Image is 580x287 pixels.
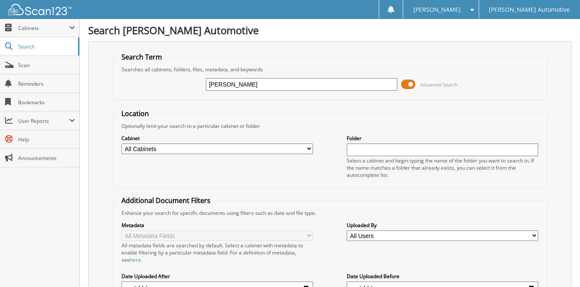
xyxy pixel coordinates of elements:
img: scan123-logo-white.svg [8,4,72,15]
span: Cabinets [18,24,69,32]
span: Help [18,136,75,143]
div: Select a cabinet and begin typing the name of the folder you want to search in. If the name match... [347,157,538,179]
span: Scan [18,62,75,69]
span: Bookmarks [18,99,75,106]
div: Searches all cabinets, folders, files, metadata, and keywords [117,66,542,73]
label: Cabinet [121,135,313,142]
iframe: Chat Widget [538,246,580,287]
div: All metadata fields are searched by default. Select a cabinet with metadata to enable filtering b... [121,242,313,263]
span: Search [18,43,74,50]
label: Uploaded By [347,222,538,229]
span: Reminders [18,80,75,87]
span: Advanced Search [421,81,458,88]
span: Announcements [18,154,75,162]
div: Optionally limit your search to a particular cabinet or folder [117,122,542,130]
span: [PERSON_NAME] [413,7,461,12]
div: Enhance your search for specific documents using filters such as date and file type. [117,209,542,217]
label: Folder [347,135,538,142]
span: User Reports [18,117,69,125]
label: Metadata [121,222,313,229]
a: here [130,256,141,263]
span: [PERSON_NAME] Automotive [489,7,570,12]
label: Date Uploaded After [121,273,313,280]
h1: Search [PERSON_NAME] Automotive [88,23,572,37]
legend: Location [117,109,153,118]
legend: Search Term [117,52,166,62]
label: Date Uploaded Before [347,273,538,280]
legend: Additional Document Filters [117,196,215,205]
